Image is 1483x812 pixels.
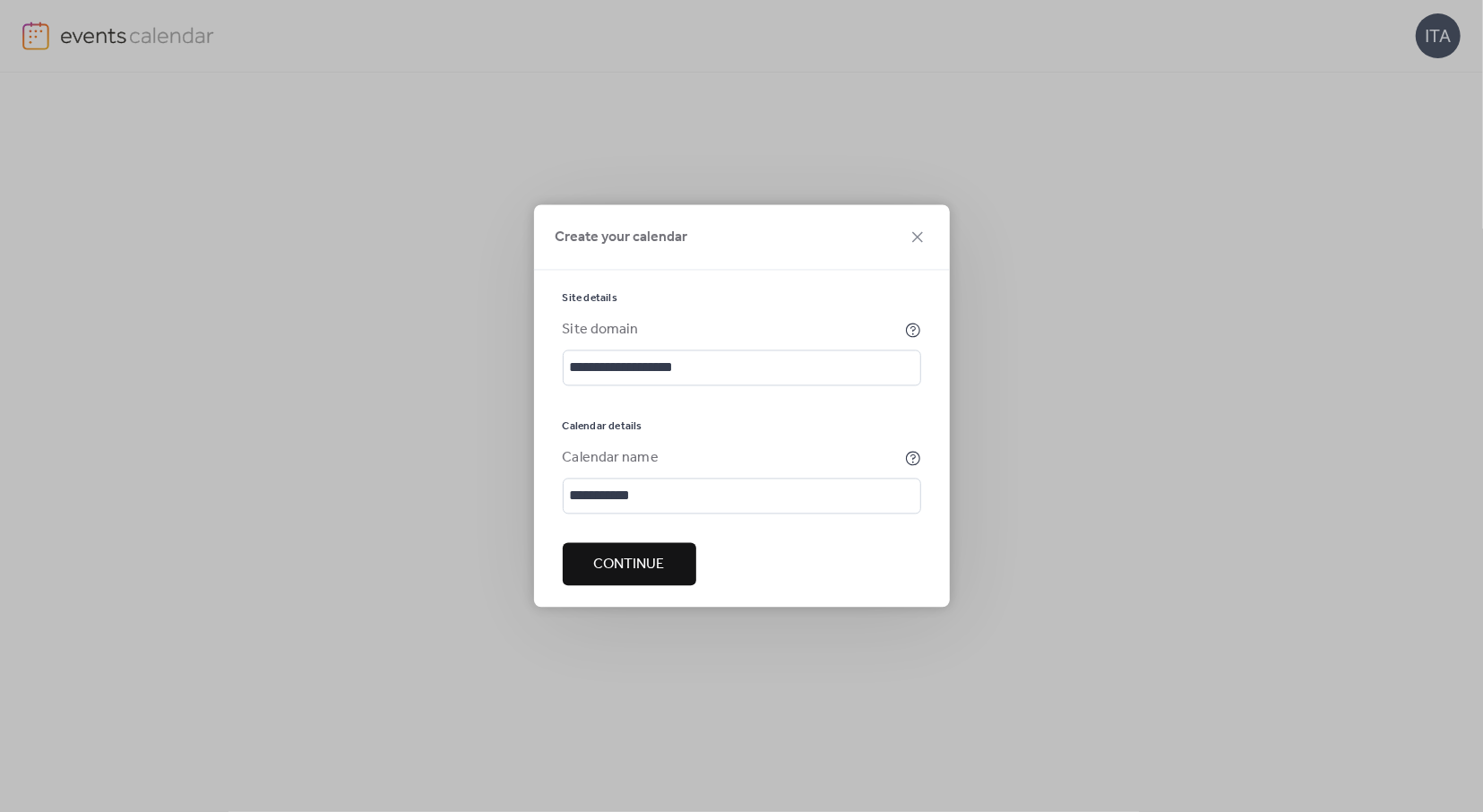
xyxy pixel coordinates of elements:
span: Calendar details [563,420,642,435]
div: Calendar name [563,448,901,470]
button: Continue [563,543,696,586]
span: Continue [594,555,665,576]
span: Create your calendar [556,228,688,249]
span: Site details [563,292,617,307]
div: Site domain [563,320,901,341]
